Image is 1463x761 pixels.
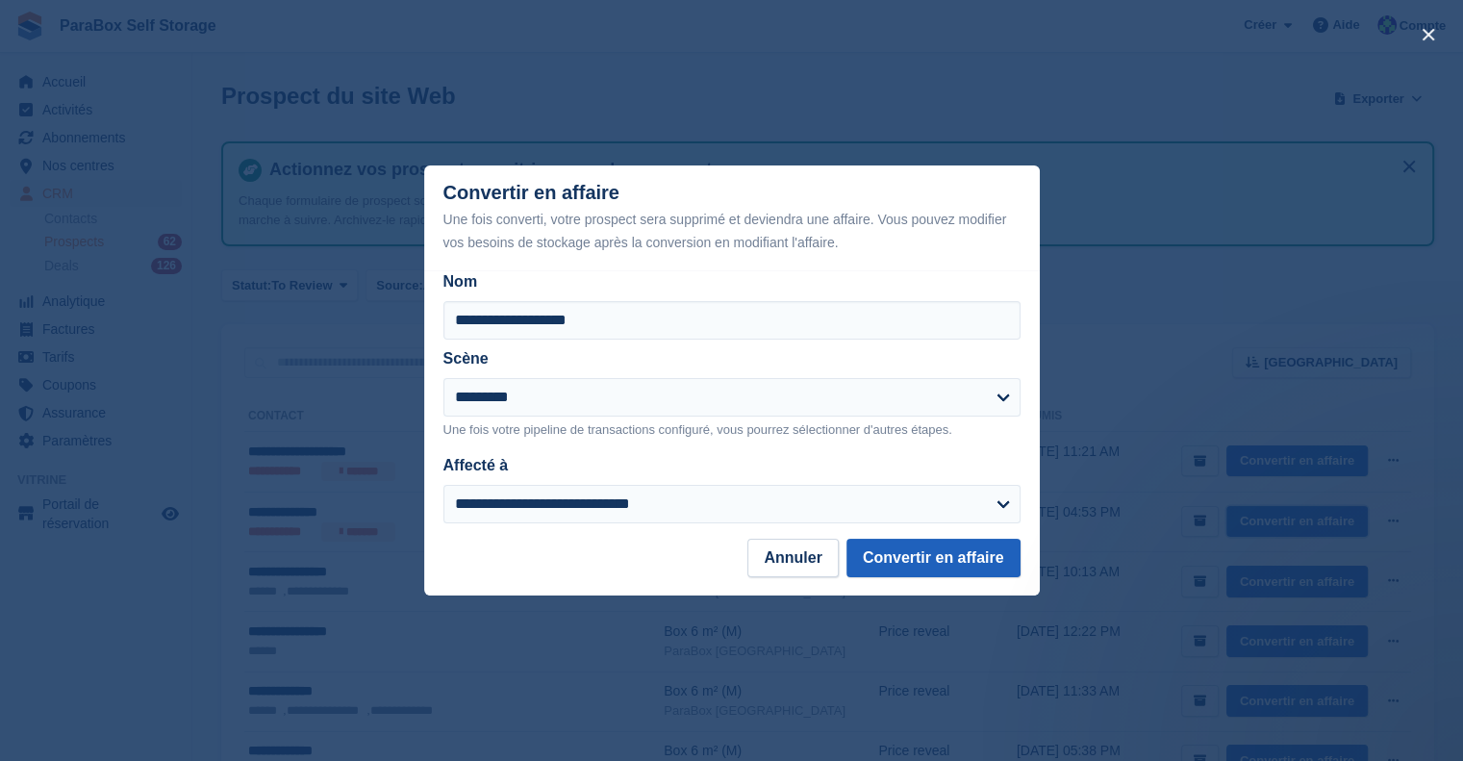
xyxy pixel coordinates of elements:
[443,350,489,367] label: Scène
[443,420,1021,440] p: Une fois votre pipeline de transactions configuré, vous pourrez sélectionner d'autres étapes.
[443,270,1021,293] label: Nom
[846,539,1021,577] button: Convertir en affaire
[1413,19,1444,50] button: close
[747,539,838,577] button: Annuler
[443,182,1021,254] div: Convertir en affaire
[443,208,1021,254] div: Une fois converti, votre prospect sera supprimé et deviendra une affaire. Vous pouvez modifier vo...
[443,457,509,473] label: Affecté à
